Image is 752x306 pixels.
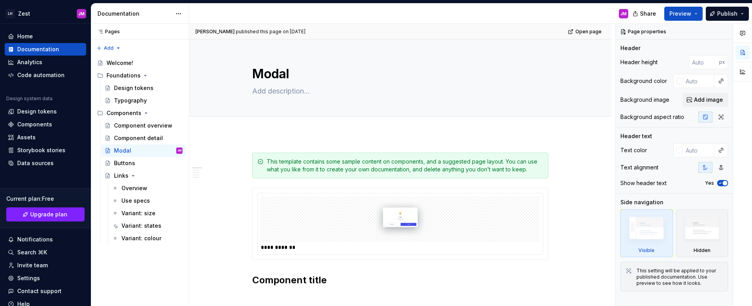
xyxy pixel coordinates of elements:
[17,58,42,66] div: Analytics
[6,207,85,221] a: Upgrade plan
[620,77,667,85] div: Background color
[620,209,673,257] div: Visible
[121,184,147,192] div: Overview
[705,180,714,186] label: Yes
[620,44,640,52] div: Header
[566,26,605,37] a: Open page
[5,30,86,43] a: Home
[620,11,627,17] div: JM
[17,236,53,243] div: Notifications
[121,234,161,242] div: Variant: colour
[620,179,667,187] div: Show header text
[694,247,710,254] div: Hidden
[78,11,85,17] div: JM
[6,95,52,102] div: Design system data
[694,96,723,104] span: Add image
[121,209,155,217] div: Variant: size
[638,247,654,254] div: Visible
[101,119,186,132] a: Component overview
[94,43,123,54] button: Add
[5,157,86,169] a: Data sources
[620,113,684,121] div: Background aspect ratio
[5,69,86,81] a: Code automation
[5,285,86,297] button: Contact support
[5,56,86,68] a: Analytics
[109,220,186,232] a: Variant: states
[5,118,86,131] a: Components
[717,10,738,18] span: Publish
[620,164,658,171] div: Text alignment
[5,259,86,272] a: Invite team
[109,232,186,245] a: Variant: colour
[104,45,114,51] span: Add
[236,29,305,35] div: published this page on [DATE]
[6,195,85,203] div: Current plan : Free
[620,146,647,154] div: Text color
[94,69,186,82] div: Foundations
[114,172,128,180] div: Links
[251,65,547,83] textarea: Modal
[5,246,86,259] button: Search ⌘K
[94,107,186,119] div: Components
[114,134,163,142] div: Component detail
[109,207,186,220] a: Variant: size
[683,74,714,88] input: Auto
[101,144,186,157] a: ModalJM
[114,159,135,167] div: Buttons
[17,287,61,295] div: Contact support
[620,58,658,66] div: Header height
[620,132,652,140] div: Header text
[629,7,661,21] button: Share
[107,59,133,67] div: Welcome!
[107,72,141,79] div: Foundations
[267,158,543,173] div: This template contains some sample content on components, and a suggested page layout. You can us...
[101,82,186,94] a: Design tokens
[98,10,172,18] div: Documentation
[17,32,33,40] div: Home
[17,261,48,269] div: Invite team
[5,105,86,118] a: Design tokens
[640,10,656,18] span: Share
[5,9,15,18] div: LH
[669,10,691,18] span: Preview
[114,97,147,104] div: Typography
[17,274,40,282] div: Settings
[109,194,186,207] a: Use specs
[17,248,47,256] div: Search ⌘K
[17,146,65,154] div: Storybook stories
[5,272,86,284] a: Settings
[664,7,703,21] button: Preview
[114,122,172,130] div: Component overview
[30,211,67,218] span: Upgrade plan
[5,144,86,157] a: Storybook stories
[17,159,54,167] div: Data sources
[620,198,663,206] div: Side navigation
[683,93,728,107] button: Add image
[177,147,181,155] div: JM
[18,10,30,18] div: Zest
[636,268,723,286] div: This setting will be applied to your published documentation. Use preview to see how it looks.
[114,147,131,155] div: Modal
[676,209,728,257] div: Hidden
[121,197,150,205] div: Use specs
[17,133,36,141] div: Assets
[719,59,725,65] p: px
[109,182,186,194] a: Overview
[94,57,186,69] a: Welcome!
[706,7,749,21] button: Publish
[94,57,186,245] div: Page tree
[17,121,52,128] div: Components
[5,43,86,56] a: Documentation
[683,143,714,157] input: Auto
[94,29,120,35] div: Pages
[17,108,57,115] div: Design tokens
[252,274,548,286] h2: Component title
[689,55,719,69] input: Auto
[114,84,154,92] div: Design tokens
[107,109,141,117] div: Components
[575,29,602,35] span: Open page
[101,169,186,182] a: Links
[5,131,86,144] a: Assets
[195,29,235,35] span: [PERSON_NAME]
[101,157,186,169] a: Buttons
